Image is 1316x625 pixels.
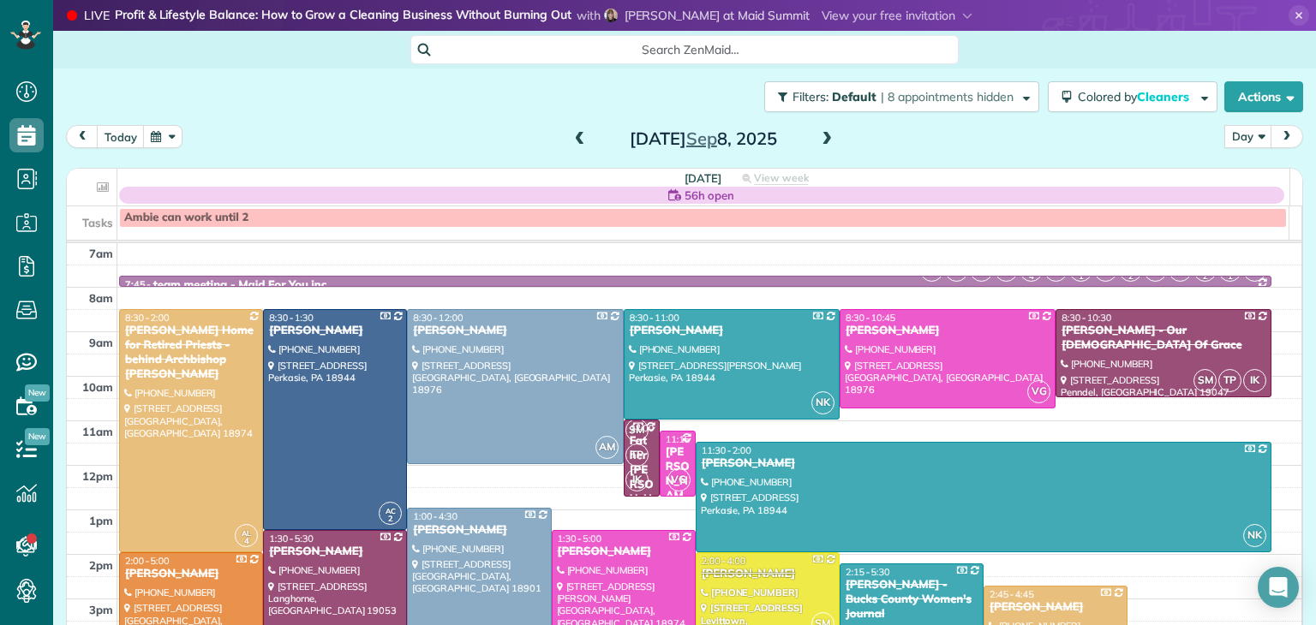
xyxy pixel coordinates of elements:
[604,9,618,22] img: diane-greenwood-36e7869b6b188bd32fc59402b00cc2bd69f593bfef37d6add874d9088f00cb98.jpg
[25,428,50,445] span: New
[881,89,1014,104] span: | 8 appointments hidden
[558,533,602,545] span: 1:30 - 5:00
[764,81,1039,112] button: Filters: Default | 8 appointments hidden
[413,510,458,522] span: 1:00 - 4:30
[625,8,810,23] span: [PERSON_NAME] at Maid Summit
[269,533,314,545] span: 1:30 - 5:30
[89,558,113,572] span: 2pm
[845,578,978,622] div: [PERSON_NAME] - Bucks County Women's Journal
[1120,269,1141,285] small: 2
[380,511,401,527] small: 2
[1219,269,1241,285] small: 1
[1258,567,1299,608] div: Open Intercom Messenger
[1224,81,1303,112] button: Actions
[846,566,890,578] span: 2:15 - 5:30
[268,324,402,338] div: [PERSON_NAME]
[557,545,691,559] div: [PERSON_NAME]
[702,444,751,456] span: 11:30 - 2:00
[1271,125,1303,148] button: next
[89,336,113,349] span: 9am
[665,445,691,575] div: [PERSON_NAME] - World Team
[595,436,619,459] span: AM
[625,468,649,491] span: IK
[629,324,834,338] div: [PERSON_NAME]
[596,129,811,148] h2: [DATE] 8, 2025
[630,312,679,324] span: 8:30 - 11:00
[686,128,717,149] span: Sep
[25,384,50,402] span: New
[124,324,258,382] div: [PERSON_NAME] Home for Retired Priests - behind Archbishop [PERSON_NAME]
[242,528,251,538] span: AL
[754,171,809,185] span: View week
[97,125,145,148] button: today
[577,8,601,23] span: with
[1078,89,1195,104] span: Colored by
[1020,269,1042,285] small: 4
[1218,369,1241,392] span: TP
[832,89,877,104] span: Default
[89,291,113,305] span: 8am
[1243,369,1266,392] span: IK
[685,187,734,204] span: 56h open
[1193,369,1217,392] span: SM
[1027,380,1050,403] span: VG
[666,433,721,445] span: 11:15 - 12:45
[625,419,649,442] span: SM
[667,468,691,491] span: VG
[89,603,113,616] span: 3pm
[386,506,396,515] span: AC
[1137,89,1192,104] span: Cleaners
[125,555,170,567] span: 2:00 - 5:00
[625,443,649,467] span: TP
[82,380,113,394] span: 10am
[1194,269,1216,285] small: 2
[89,514,113,527] span: 1pm
[1062,312,1111,324] span: 8:30 - 10:30
[412,324,618,338] div: [PERSON_NAME]
[1061,324,1266,353] div: [PERSON_NAME] - Our [DEMOGRAPHIC_DATA] Of Grace
[413,312,463,324] span: 8:30 - 12:00
[269,312,314,324] span: 8:30 - 1:30
[701,456,1267,471] div: [PERSON_NAME]
[1070,269,1092,285] small: 1
[66,125,99,148] button: prev
[89,247,113,260] span: 7am
[1048,81,1217,112] button: Colored byCleaners
[793,89,828,104] span: Filters:
[846,312,895,324] span: 8:30 - 10:45
[685,171,721,185] span: [DATE]
[82,469,113,483] span: 12pm
[412,523,546,538] div: [PERSON_NAME]
[989,600,1122,615] div: [PERSON_NAME]
[124,567,258,581] div: [PERSON_NAME]
[115,7,571,25] strong: Profit & Lifestyle Balance: How to Grow a Cleaning Business Without Burning Out
[268,545,402,559] div: [PERSON_NAME]
[990,588,1034,600] span: 2:45 - 4:45
[153,278,330,293] div: team meeting - Maid For You,inc.
[756,81,1039,112] a: Filters: Default | 8 appointments hidden
[811,391,834,414] span: NK
[1224,125,1272,148] button: Day
[82,425,113,438] span: 11am
[1243,524,1266,547] span: NK
[845,324,1050,338] div: [PERSON_NAME]
[236,533,257,550] small: 4
[701,567,834,581] div: [PERSON_NAME]
[125,312,170,324] span: 8:30 - 2:00
[702,555,746,567] span: 2:00 - 4:00
[124,211,248,224] span: Ambie can work until 2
